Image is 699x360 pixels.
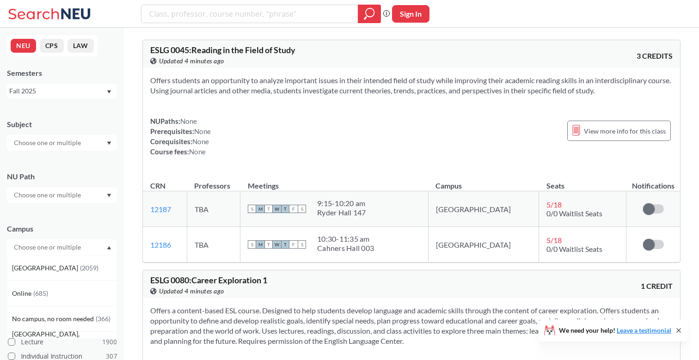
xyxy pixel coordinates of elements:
button: LAW [67,39,94,53]
span: 3 CREDITS [637,51,673,61]
div: Campus [7,224,117,234]
td: TBA [187,227,240,262]
span: Online [12,288,33,299]
span: 1 CREDIT [641,281,673,291]
div: Dropdown arrow[GEOGRAPHIC_DATA](2059)Online(685)No campus, no room needed(366)[GEOGRAPHIC_DATA], ... [7,239,117,255]
span: None [192,137,209,146]
span: [GEOGRAPHIC_DATA], [GEOGRAPHIC_DATA] [12,329,116,349]
span: 0/0 Waitlist Seats [546,209,602,218]
span: None [194,127,211,135]
span: S [248,205,256,213]
div: 10:30 - 11:35 am [317,234,374,244]
div: Semesters [7,68,117,78]
div: NU Path [7,171,117,182]
span: 5 / 18 [546,200,562,209]
div: Fall 2025Dropdown arrow [7,84,117,98]
button: Sign In [392,5,429,23]
span: S [298,240,306,249]
span: W [273,205,281,213]
td: TBA [187,191,240,227]
span: F [289,240,298,249]
div: Dropdown arrow [7,187,117,203]
div: Cahners Hall 003 [317,244,374,253]
td: [GEOGRAPHIC_DATA] [428,191,539,227]
span: ( 366 ) [96,315,110,323]
input: Class, professor, course number, "phrase" [148,6,351,22]
div: magnifying glass [358,5,381,23]
span: W [273,240,281,249]
span: 1900 [102,337,117,347]
th: Seats [539,171,626,191]
span: F [289,205,298,213]
span: T [264,205,273,213]
span: M [256,205,264,213]
div: Fall 2025 [9,86,106,96]
div: 9:15 - 10:20 am [317,199,366,208]
a: Leave a testimonial [617,326,671,334]
span: ( 2059 ) [80,264,98,272]
svg: Dropdown arrow [107,194,111,197]
span: S [298,205,306,213]
button: NEU [11,39,36,53]
div: Dropdown arrow [7,135,117,151]
section: Offers students an opportunity to analyze important issues in their intended field of study while... [150,75,673,96]
a: 12186 [150,240,171,249]
section: Offers a content-based ESL course. Designed to help students develop language and academic skills... [150,305,673,346]
span: 0/0 Waitlist Seats [546,244,602,253]
span: S [248,240,256,249]
svg: Dropdown arrow [107,90,111,94]
span: T [264,240,273,249]
button: CPS [40,39,64,53]
span: T [281,205,289,213]
span: [GEOGRAPHIC_DATA] [12,263,80,273]
div: CRN [150,181,166,191]
div: Ryder Hall 147 [317,208,366,217]
span: T [281,240,289,249]
div: Subject [7,119,117,129]
a: 12187 [150,205,171,214]
span: None [180,117,197,125]
span: Updated 4 minutes ago [159,56,224,66]
svg: magnifying glass [364,7,375,20]
td: [GEOGRAPHIC_DATA] [428,227,539,262]
span: 5 / 18 [546,236,562,244]
th: Meetings [240,171,429,191]
span: None [189,147,206,156]
span: No campus, no room needed [12,314,96,324]
input: Choose one or multiple [9,137,87,148]
div: NUPaths: Prerequisites: Corequisites: Course fees: [150,116,211,157]
th: Campus [428,171,539,191]
th: Professors [187,171,240,191]
span: ESLG 0080 : Career Exploration 1 [150,275,267,285]
span: ESLG 0045 : Reading in the Field of Study [150,45,295,55]
span: View more info for this class [584,125,666,137]
label: Lecture [8,336,117,348]
svg: Dropdown arrow [107,246,111,250]
span: Updated 4 minutes ago [159,286,224,296]
span: M [256,240,264,249]
span: ( 685 ) [33,289,48,297]
svg: Dropdown arrow [107,141,111,145]
input: Choose one or multiple [9,242,87,253]
span: We need your help! [559,327,671,334]
input: Choose one or multiple [9,189,87,201]
th: Notifications [626,171,680,191]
